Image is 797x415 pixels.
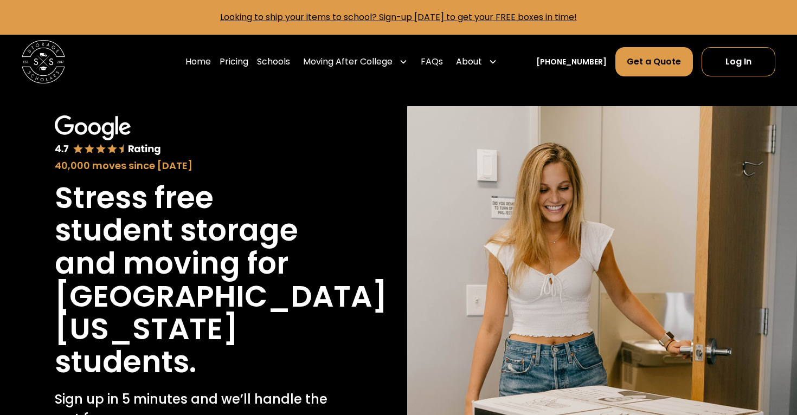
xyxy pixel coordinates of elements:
[220,11,577,23] a: Looking to ship your items to school? Sign-up [DATE] to get your FREE boxes in time!
[702,47,775,76] a: Log In
[22,40,65,83] img: Storage Scholars main logo
[536,56,607,68] a: [PHONE_NUMBER]
[55,181,336,280] h1: Stress free student storage and moving for
[55,158,336,173] div: 40,000 moves since [DATE]
[185,47,211,77] a: Home
[299,47,412,77] div: Moving After College
[55,346,196,379] h1: students.
[22,40,65,83] a: home
[257,47,290,77] a: Schools
[615,47,692,76] a: Get a Quote
[55,280,387,346] h1: [GEOGRAPHIC_DATA][US_STATE]
[456,55,482,68] div: About
[55,115,162,156] img: Google 4.7 star rating
[452,47,502,77] div: About
[303,55,393,68] div: Moving After College
[220,47,248,77] a: Pricing
[421,47,443,77] a: FAQs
